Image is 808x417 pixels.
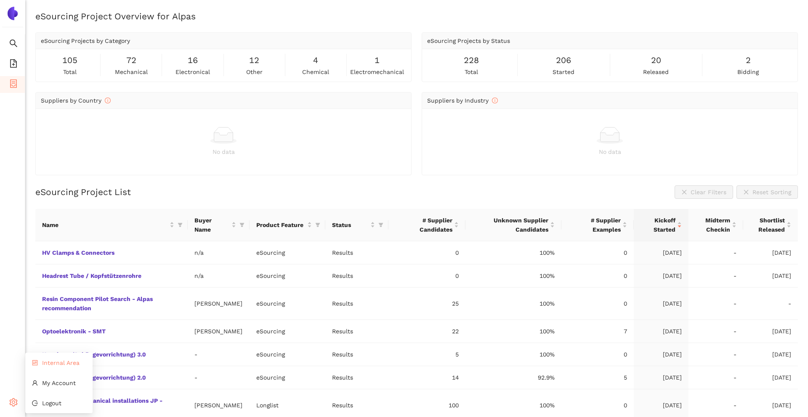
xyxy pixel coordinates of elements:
td: [PERSON_NAME] [188,320,250,343]
span: Midterm Checkin [695,216,730,234]
span: filter [239,222,245,227]
span: 105 [62,54,77,67]
span: eSourcing Projects by Status [427,37,510,44]
th: this column's title is Product Feature,this column is sortable [250,209,325,241]
td: [DATE] [743,264,798,288]
span: Unknown Supplier Candidates [472,216,548,234]
td: [DATE] [743,320,798,343]
span: electronical [175,67,210,77]
td: Results [325,343,388,366]
td: 5 [388,343,465,366]
td: Results [325,241,388,264]
td: 7 [561,320,634,343]
button: closeReset Sorting [736,185,798,199]
span: control [32,360,38,366]
td: 100% [465,320,561,343]
th: this column's title is # Supplier Candidates,this column is sortable [388,209,465,241]
span: filter [314,219,322,231]
td: eSourcing [250,264,325,288]
span: info-circle [105,98,111,103]
td: 0 [388,241,465,264]
td: Results [325,264,388,288]
th: this column's title is Midterm Checkin,this column is sortable [688,209,743,241]
td: 5 [561,366,634,389]
td: [DATE] [634,320,688,343]
span: 20 [651,54,661,67]
td: - [688,343,743,366]
span: My Account [42,380,76,386]
td: - [688,320,743,343]
span: 4 [313,54,318,67]
td: eSourcing [250,241,325,264]
span: Status [332,220,369,230]
td: [PERSON_NAME] [188,288,250,320]
span: file-add [9,56,18,73]
span: filter [238,214,246,236]
td: 14 [388,366,465,389]
span: Shortlist Released [750,216,785,234]
td: [DATE] [634,241,688,264]
td: - [188,366,250,389]
span: # Supplier Candidates [395,216,452,234]
td: - [188,343,250,366]
td: n/a [188,241,250,264]
span: eSourcing Projects by Category [41,37,130,44]
td: - [743,288,798,320]
td: 0 [388,264,465,288]
span: electromechanical [350,67,404,77]
span: Suppliers by Country [41,97,111,104]
th: this column's title is Unknown Supplier Candidates,this column is sortable [465,209,561,241]
span: 206 [556,54,571,67]
td: 100% [465,264,561,288]
th: this column's title is # Supplier Examples,this column is sortable [561,209,634,241]
td: - [688,288,743,320]
span: 72 [126,54,136,67]
td: Results [325,320,388,343]
span: container [9,77,18,93]
th: this column's title is Shortlist Released,this column is sortable [743,209,798,241]
span: filter [176,219,184,231]
span: mechanical [115,67,148,77]
td: [DATE] [634,343,688,366]
button: closeClear Filters [675,185,733,199]
td: [DATE] [634,264,688,288]
span: setting [9,395,18,412]
div: No data [41,147,406,156]
span: Buyer Name [194,216,230,234]
td: n/a [188,264,250,288]
span: user [32,380,38,386]
td: - [688,366,743,389]
th: this column's title is Buyer Name,this column is sortable [188,209,250,241]
th: this column's title is Status,this column is sortable [325,209,388,241]
span: total [465,67,478,77]
span: filter [178,222,183,227]
td: Results [325,366,388,389]
span: search [9,36,18,53]
td: 0 [561,264,634,288]
td: [DATE] [743,366,798,389]
td: eSourcing [250,288,325,320]
span: # Supplier Examples [568,216,621,234]
h2: eSourcing Project Overview for Alpas [35,10,798,22]
span: Kickoff Started [641,216,675,234]
td: 100% [465,343,561,366]
span: started [553,67,574,77]
td: 22 [388,320,465,343]
span: filter [377,219,385,231]
span: total [63,67,77,77]
span: Suppliers by Industry [427,97,498,104]
span: released [643,67,669,77]
td: - [688,241,743,264]
span: 16 [188,54,198,67]
td: [DATE] [743,343,798,366]
span: info-circle [492,98,498,103]
td: 0 [561,288,634,320]
td: eSourcing [250,320,325,343]
td: eSourcing [250,343,325,366]
span: logout [32,400,38,406]
td: [DATE] [634,288,688,320]
td: Results [325,288,388,320]
td: [DATE] [743,241,798,264]
h2: eSourcing Project List [35,186,131,198]
td: eSourcing [250,366,325,389]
